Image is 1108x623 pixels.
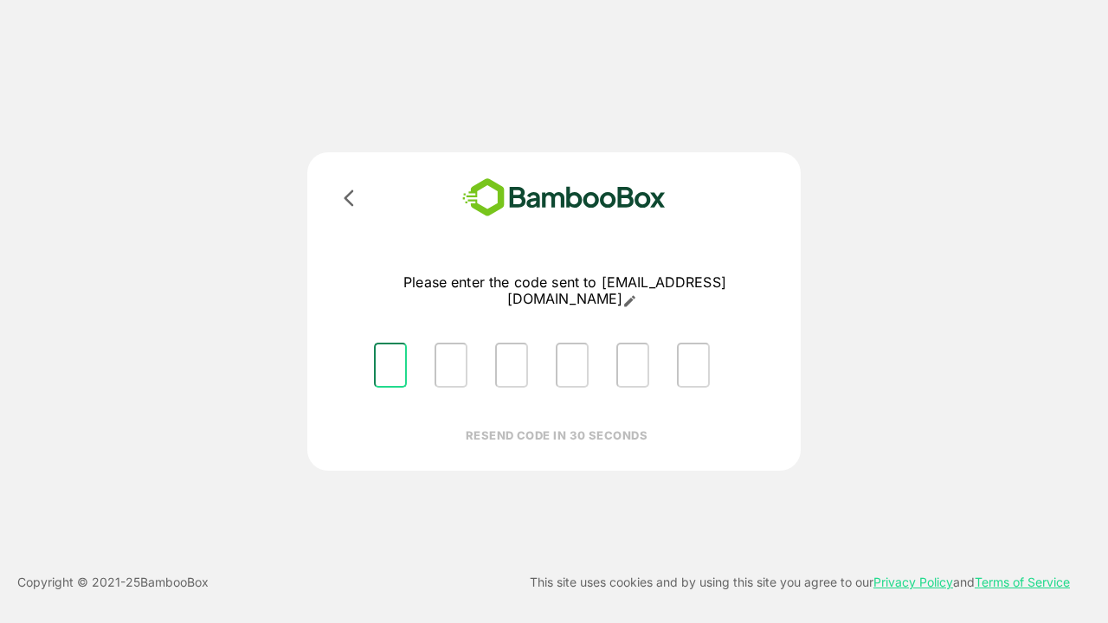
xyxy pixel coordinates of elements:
a: Terms of Service [975,575,1070,589]
p: Please enter the code sent to [EMAIL_ADDRESS][DOMAIN_NAME] [360,274,770,308]
input: Please enter OTP character 4 [556,343,589,388]
p: This site uses cookies and by using this site you agree to our and [530,572,1070,593]
p: Copyright © 2021- 25 BambooBox [17,572,209,593]
img: bamboobox [437,173,691,222]
input: Please enter OTP character 5 [616,343,649,388]
input: Please enter OTP character 1 [374,343,407,388]
input: Please enter OTP character 6 [677,343,710,388]
input: Please enter OTP character 3 [495,343,528,388]
a: Privacy Policy [873,575,953,589]
input: Please enter OTP character 2 [435,343,467,388]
